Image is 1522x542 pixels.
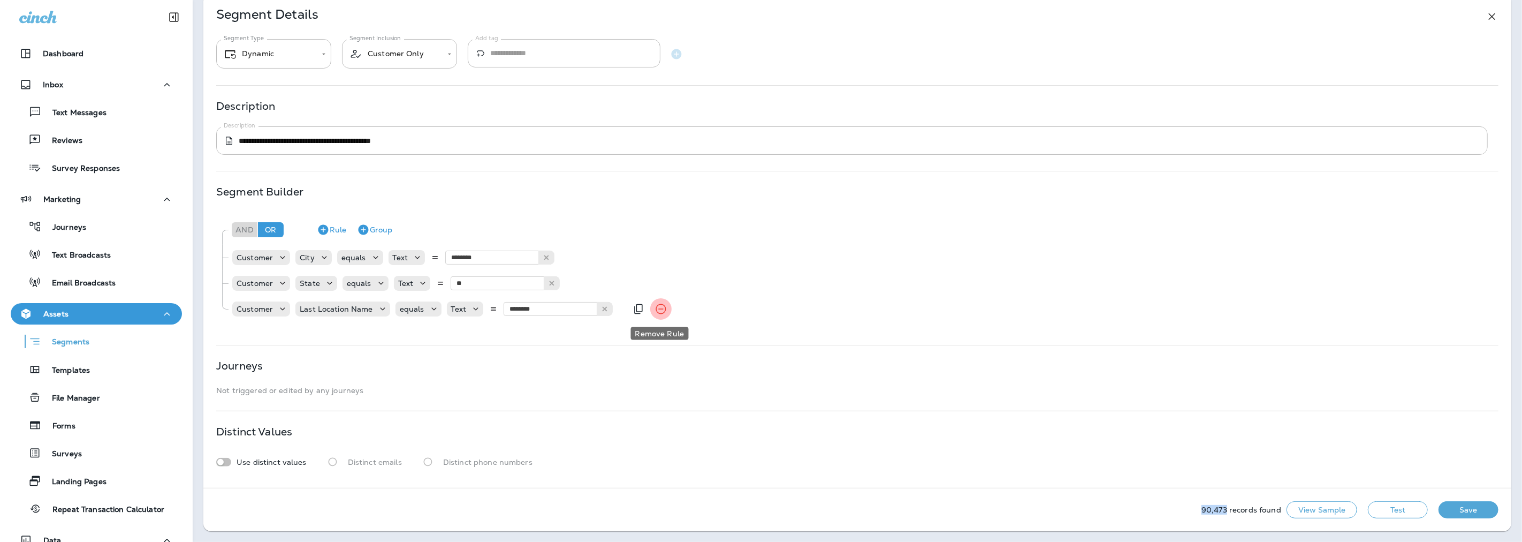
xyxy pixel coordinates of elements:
[1439,501,1498,518] button: Save
[400,305,424,313] p: equals
[41,278,116,289] p: Email Broadcasts
[42,223,86,233] p: Journeys
[43,310,69,318] p: Assets
[41,337,89,348] p: Segments
[650,298,672,320] button: Remove Rule
[216,102,276,110] p: Description
[353,221,397,238] button: Group
[216,187,303,196] p: Segment Builder
[11,243,182,266] button: Text Broadcasts
[349,34,401,42] label: Segment Inclusion
[11,156,182,179] button: Survey Responses
[11,498,182,520] button: Repeat Transaction Calculator
[11,189,182,210] button: Marketing
[1368,501,1428,518] button: Test
[41,477,106,487] p: Landing Pages
[216,362,263,370] p: Journeys
[41,136,82,146] p: Reviews
[11,414,182,436] button: Forms
[11,215,182,238] button: Journeys
[11,386,182,409] button: File Manager
[348,458,402,466] p: Distinct emails
[11,129,182,151] button: Reviews
[41,449,82,460] p: Surveys
[224,122,255,130] label: Description
[11,43,182,64] button: Dashboard
[258,222,284,237] div: Or
[41,164,120,174] p: Survey Responses
[313,221,351,238] button: Rule
[216,10,318,23] p: Segment Details
[11,271,182,293] button: Email Broadcasts
[41,251,111,261] p: Text Broadcasts
[42,108,106,118] p: Text Messages
[11,74,182,95] button: Inbox
[41,394,100,404] p: File Manager
[300,305,373,313] p: Last Location Name
[43,80,63,89] p: Inbox
[159,6,189,28] button: Collapse Sidebar
[11,303,182,325] button: Assets
[11,330,182,353] button: Segments
[237,305,273,313] p: Customer
[443,458,532,466] p: Distinct phone numbers
[237,279,273,288] p: Customer
[300,253,315,262] p: City
[11,101,182,123] button: Text Messages
[475,34,498,42] label: Add tag
[11,442,182,464] button: Surveys
[237,253,273,262] p: Customer
[393,253,408,262] p: Text
[43,49,83,58] p: Dashboard
[398,279,414,288] p: Text
[224,48,314,61] div: Dynamic
[451,305,467,313] p: Text
[42,505,164,515] p: Repeat Transaction Calculator
[347,279,371,288] p: equals
[631,327,689,340] div: Remove Rule
[41,366,90,376] p: Templates
[237,458,307,466] p: Use distinct values
[216,427,292,436] p: Distinct Values
[42,421,75,432] p: Forms
[224,34,264,42] label: Segment Type
[216,386,1498,395] p: Not triggered or edited by any journeys
[43,195,81,204] p: Marketing
[232,222,257,237] div: And
[11,470,182,492] button: Landing Pages
[349,47,440,61] div: Customer Only
[1201,506,1281,514] p: 90,473 records found
[341,253,366,262] p: equals
[300,279,320,288] p: State
[11,358,182,381] button: Templates
[628,298,649,320] button: Duplicate Rule
[1287,501,1357,518] button: View Sample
